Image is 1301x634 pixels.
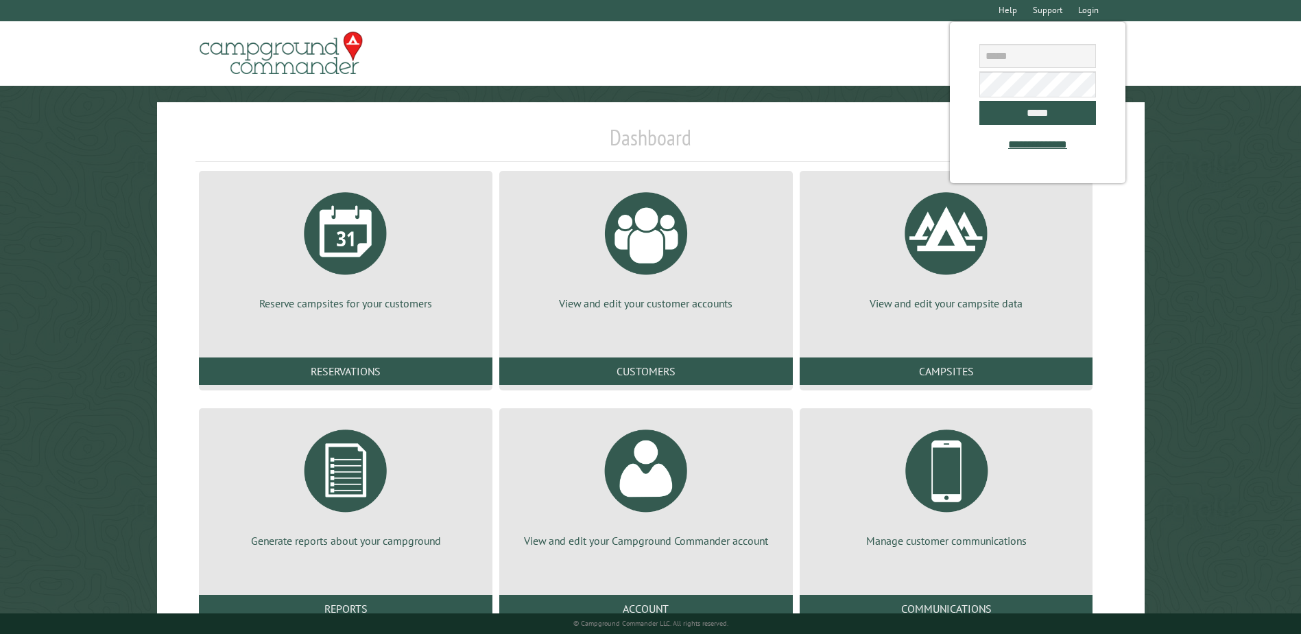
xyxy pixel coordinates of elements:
[215,182,476,311] a: Reserve campsites for your customers
[215,419,476,548] a: Generate reports about your campground
[516,419,776,548] a: View and edit your Campground Commander account
[215,296,476,311] p: Reserve campsites for your customers
[516,182,776,311] a: View and edit your customer accounts
[816,182,1077,311] a: View and edit your campsite data
[516,533,776,548] p: View and edit your Campground Commander account
[499,357,793,385] a: Customers
[195,27,367,80] img: Campground Commander
[199,357,492,385] a: Reservations
[816,296,1077,311] p: View and edit your campsite data
[199,595,492,622] a: Reports
[516,296,776,311] p: View and edit your customer accounts
[816,533,1077,548] p: Manage customer communications
[800,595,1093,622] a: Communications
[195,124,1105,162] h1: Dashboard
[800,357,1093,385] a: Campsites
[573,619,728,628] small: © Campground Commander LLC. All rights reserved.
[215,533,476,548] p: Generate reports about your campground
[816,419,1077,548] a: Manage customer communications
[499,595,793,622] a: Account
